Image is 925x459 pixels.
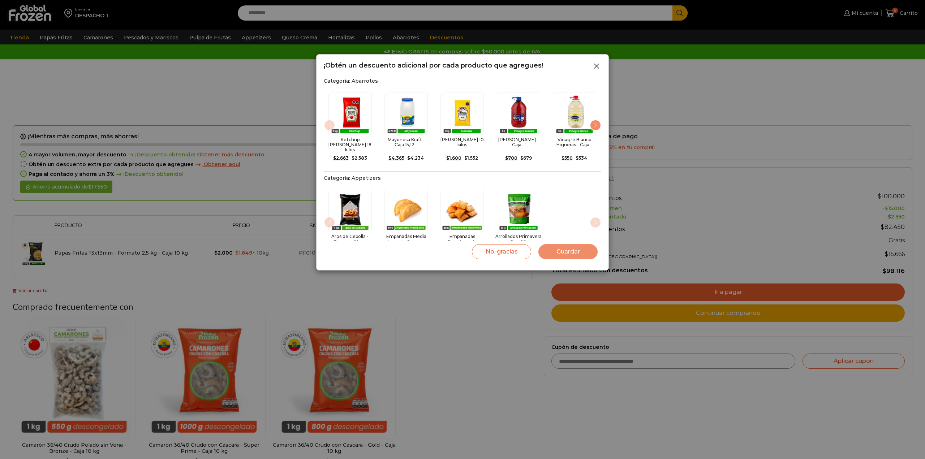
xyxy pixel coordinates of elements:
bdi: 4.234 [407,155,424,161]
span: $ [520,155,523,161]
div: 1 / 4 [324,185,376,264]
button: No, gracias [472,244,531,259]
button: Guardar [538,244,598,259]
bdi: 4.365 [388,155,404,161]
span: $ [562,155,564,161]
span: $ [352,155,354,161]
div: 2 / 15 [380,88,432,168]
div: 3 / 15 [436,88,489,168]
bdi: 1.552 [464,155,478,161]
div: 5 / 15 [548,88,601,168]
span: $ [388,155,391,161]
bdi: 700 [505,155,517,161]
div: 1 / 15 [324,88,376,168]
bdi: 1.600 [446,155,461,161]
h2: [PERSON_NAME] - Caja... [495,137,542,148]
span: $ [407,155,410,161]
h2: Vinagre Blanco Higueras - Caja... [551,137,598,148]
h2: Empanadas Ravioleras de Queso... [439,234,486,250]
h2: ¡Obtén un descuento adicional por cada producto que agregues! [324,62,543,70]
h2: Categoría: Abarrotes [324,78,601,84]
h2: Categoría: Appetizers [324,175,601,181]
div: 4 / 4 [492,185,545,264]
span: $ [505,155,508,161]
span: $ [446,155,449,161]
bdi: 679 [520,155,532,161]
span: $ [576,155,578,161]
span: $ [333,155,336,161]
h2: [PERSON_NAME] 10 kilos [439,137,486,148]
h2: Arrollados Primavera - Caja 80... [495,234,542,244]
div: 2 / 4 [380,185,432,264]
div: Next slide [590,120,601,131]
span: $ [464,155,467,161]
h2: Aros de Cebolla - Formato 1 kg... [326,234,374,244]
bdi: 2.663 [333,155,349,161]
div: 3 / 4 [436,185,489,264]
bdi: 534 [576,155,588,161]
h2: Mayonesa Kraft - Caja 15,12... [382,137,430,148]
div: 4 / 15 [492,88,545,168]
bdi: 2.583 [352,155,367,161]
bdi: 550 [562,155,573,161]
h2: Empanadas Media Luna de Queso... [382,234,430,244]
h2: Ketchup [PERSON_NAME] 18 kilos [326,137,374,153]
